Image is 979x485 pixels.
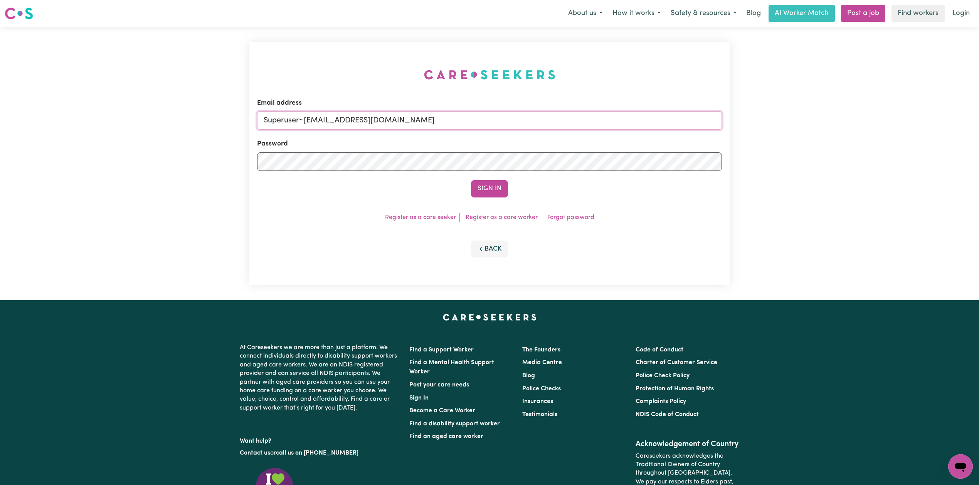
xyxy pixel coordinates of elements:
button: Sign In [471,180,508,197]
a: Find an aged care worker [409,433,483,440]
a: Blog [742,5,765,22]
a: Find workers [892,5,945,22]
p: or [240,446,400,460]
a: Blog [522,373,535,379]
button: How it works [607,5,666,22]
h2: Acknowledgement of Country [636,440,739,449]
a: NDIS Code of Conduct [636,411,699,418]
a: AI Worker Match [769,5,835,22]
a: Charter of Customer Service [636,360,717,366]
a: Find a Mental Health Support Worker [409,360,494,375]
a: Register as a care worker [466,214,538,221]
a: The Founders [522,347,560,353]
a: Login [948,5,974,22]
a: Find a disability support worker [409,421,500,427]
a: Testimonials [522,411,557,418]
a: Police Checks [522,386,561,392]
a: Become a Care Worker [409,408,475,414]
a: Post a job [841,5,885,22]
button: About us [563,5,607,22]
a: Complaints Policy [636,398,686,405]
a: Forgot password [547,214,594,221]
label: Password [257,139,288,149]
input: Email address [257,111,722,130]
p: At Careseekers we are more than just a platform. We connect individuals directly to disability su... [240,340,400,415]
a: Careseekers home page [443,314,537,320]
button: Back [471,241,508,258]
a: Police Check Policy [636,373,690,379]
a: Careseekers logo [5,5,33,22]
label: Email address [257,98,302,108]
a: Media Centre [522,360,562,366]
a: Post your care needs [409,382,469,388]
a: Code of Conduct [636,347,683,353]
iframe: Button to launch messaging window [948,454,973,479]
a: Find a Support Worker [409,347,474,353]
a: Sign In [409,395,429,401]
a: Insurances [522,398,553,405]
p: Want help? [240,434,400,445]
a: call us on [PHONE_NUMBER] [276,450,358,456]
a: Register as a care seeker [385,214,456,221]
a: Protection of Human Rights [636,386,714,392]
a: Contact us [240,450,270,456]
button: Safety & resources [666,5,742,22]
img: Careseekers logo [5,7,33,20]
